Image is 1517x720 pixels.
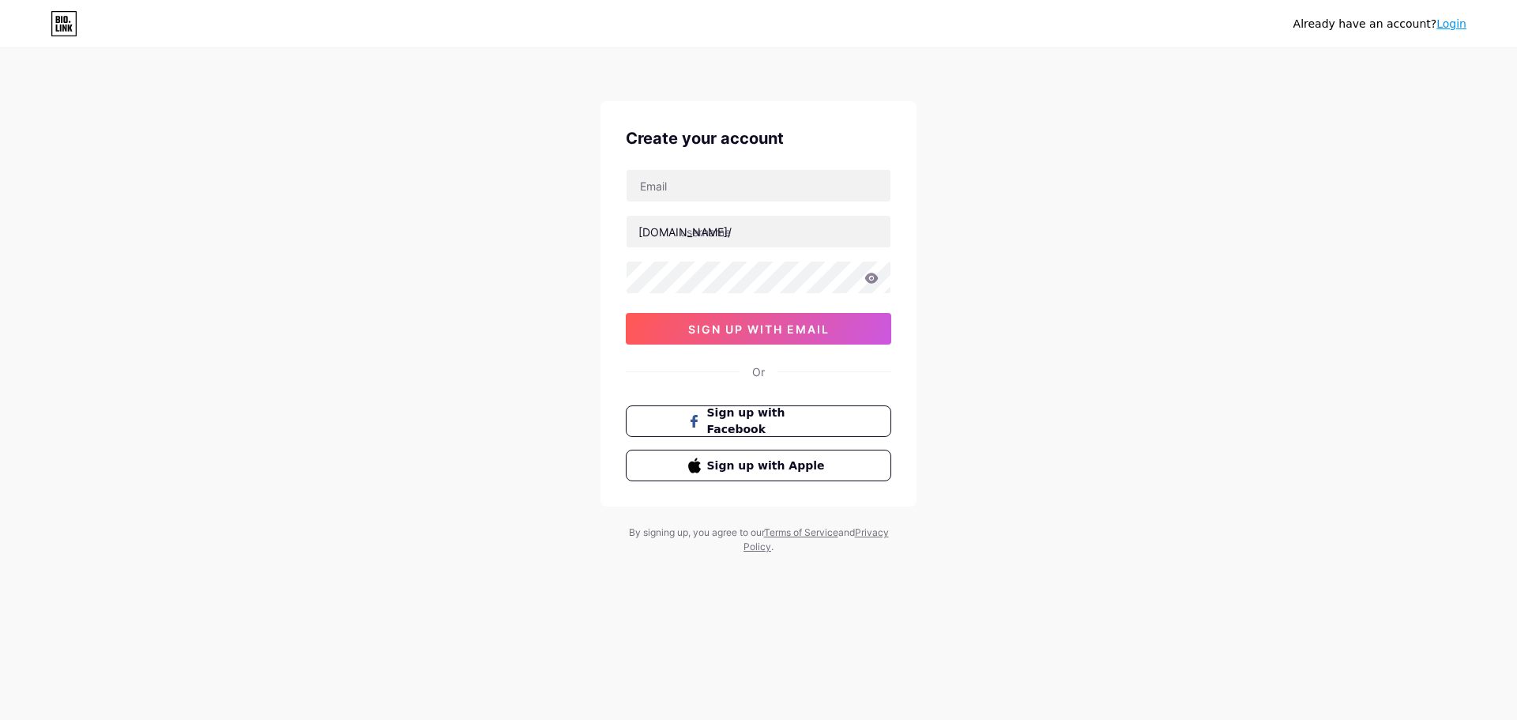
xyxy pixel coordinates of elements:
a: Login [1436,17,1466,30]
button: Sign up with Apple [626,450,891,481]
div: By signing up, you agree to our and . [624,526,893,554]
input: username [627,216,890,247]
button: sign up with email [626,313,891,345]
span: Sign up with Apple [707,458,830,474]
span: Sign up with Facebook [707,405,830,438]
div: Or [752,364,765,380]
button: Sign up with Facebook [626,405,891,437]
a: Terms of Service [764,526,838,538]
div: Create your account [626,126,891,150]
div: Already have an account? [1293,16,1466,32]
span: sign up with email [688,322,830,336]
input: Email [627,170,890,202]
div: [DOMAIN_NAME]/ [638,224,732,240]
